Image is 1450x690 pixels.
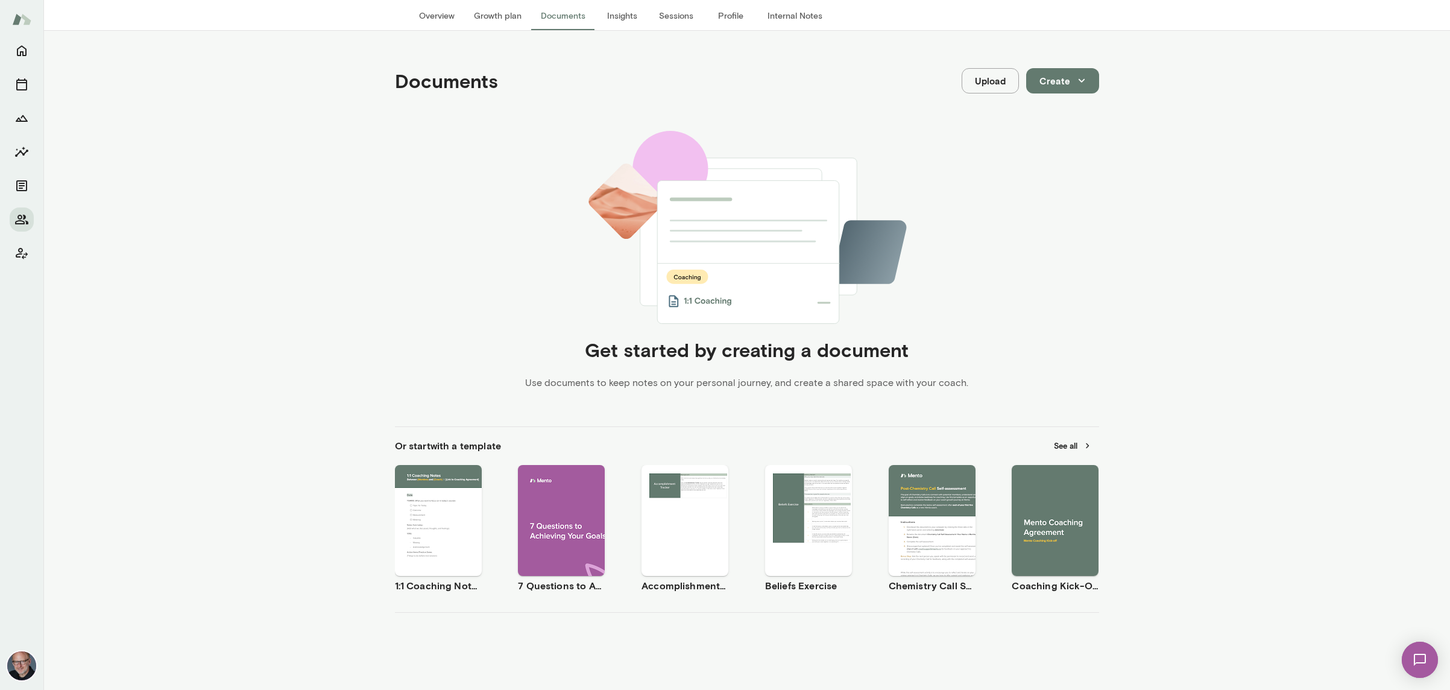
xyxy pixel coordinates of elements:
[10,72,34,97] button: Sessions
[395,578,482,593] h6: 1:1 Coaching Notes
[704,1,758,30] button: Profile
[518,578,605,593] h6: 7 Questions to Achieving Your Goals
[395,438,501,453] h6: Or start with a template
[10,39,34,63] button: Home
[641,578,728,593] h6: Accomplishment Tracker
[765,578,852,593] h6: Beliefs Exercise
[1047,437,1099,455] button: See all
[10,140,34,164] button: Insights
[1012,578,1099,593] h6: Coaching Kick-Off | Coaching Agreement
[525,376,968,390] p: Use documents to keep notes on your personal journey, and create a shared space with your coach.
[10,207,34,232] button: Members
[889,578,976,593] h6: Chemistry Call Self-Assessment [Coaches only]
[10,174,34,198] button: Documents
[10,241,34,265] button: Client app
[585,131,909,323] img: empty
[531,1,595,30] button: Documents
[649,1,704,30] button: Sessions
[12,8,31,31] img: Mento
[585,338,909,361] h4: Get started by creating a document
[1026,68,1099,93] button: Create
[464,1,531,30] button: Growth plan
[758,1,832,30] button: Internal Notes
[962,68,1019,93] button: Upload
[7,651,36,680] img: Nick Gould
[595,1,649,30] button: Insights
[409,1,464,30] button: Overview
[395,69,498,92] h4: Documents
[10,106,34,130] button: Growth Plan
